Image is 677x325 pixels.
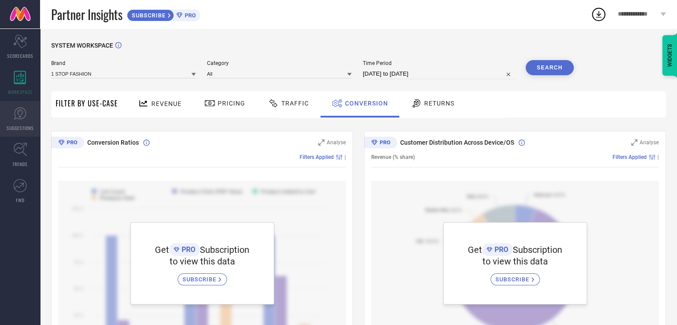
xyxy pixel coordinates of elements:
span: Filter By Use-Case [56,98,118,109]
span: SYSTEM WORKSPACE [51,42,113,49]
span: Filters Applied [612,154,647,160]
span: Get [155,244,169,255]
span: Analyse [327,139,346,146]
span: Time Period [363,60,515,66]
span: PRO [179,245,195,254]
span: Category [207,60,352,66]
span: WORKSPACE [8,89,32,95]
span: TRENDS [12,161,28,167]
span: Brand [51,60,196,66]
span: Subscription [200,244,249,255]
span: Get [468,244,482,255]
span: Partner Insights [51,5,122,24]
span: Conversion Ratios [87,139,139,146]
span: | [657,154,659,160]
a: SUBSCRIBE [178,267,227,285]
span: SUBSCRIBE [127,12,168,19]
span: Revenue (% share) [371,154,415,160]
div: Open download list [591,6,607,22]
svg: Zoom [318,139,324,146]
div: Premium [51,137,84,150]
span: Pricing [218,100,245,107]
span: Filters Applied [300,154,334,160]
span: PRO [182,12,196,19]
span: SUGGESTIONS [7,125,34,131]
a: SUBSCRIBE [491,267,540,285]
span: | [345,154,346,160]
a: SUBSCRIBEPRO [127,7,200,21]
span: SUBSCRIBE [495,276,531,283]
span: Returns [424,100,454,107]
input: Select time period [363,69,515,79]
span: Analyse [640,139,659,146]
span: Customer Distribution Across Device/OS [400,139,514,146]
span: SCORECARDS [7,53,33,59]
div: Premium [364,137,397,150]
span: to view this data [170,256,235,267]
span: Subscription [513,244,562,255]
span: to view this data [482,256,548,267]
span: Conversion [345,100,388,107]
svg: Zoom [631,139,637,146]
span: Traffic [281,100,309,107]
span: Revenue [151,100,182,107]
span: FWD [16,197,24,203]
button: Search [526,60,574,75]
span: PRO [492,245,508,254]
span: SUBSCRIBE [182,276,219,283]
